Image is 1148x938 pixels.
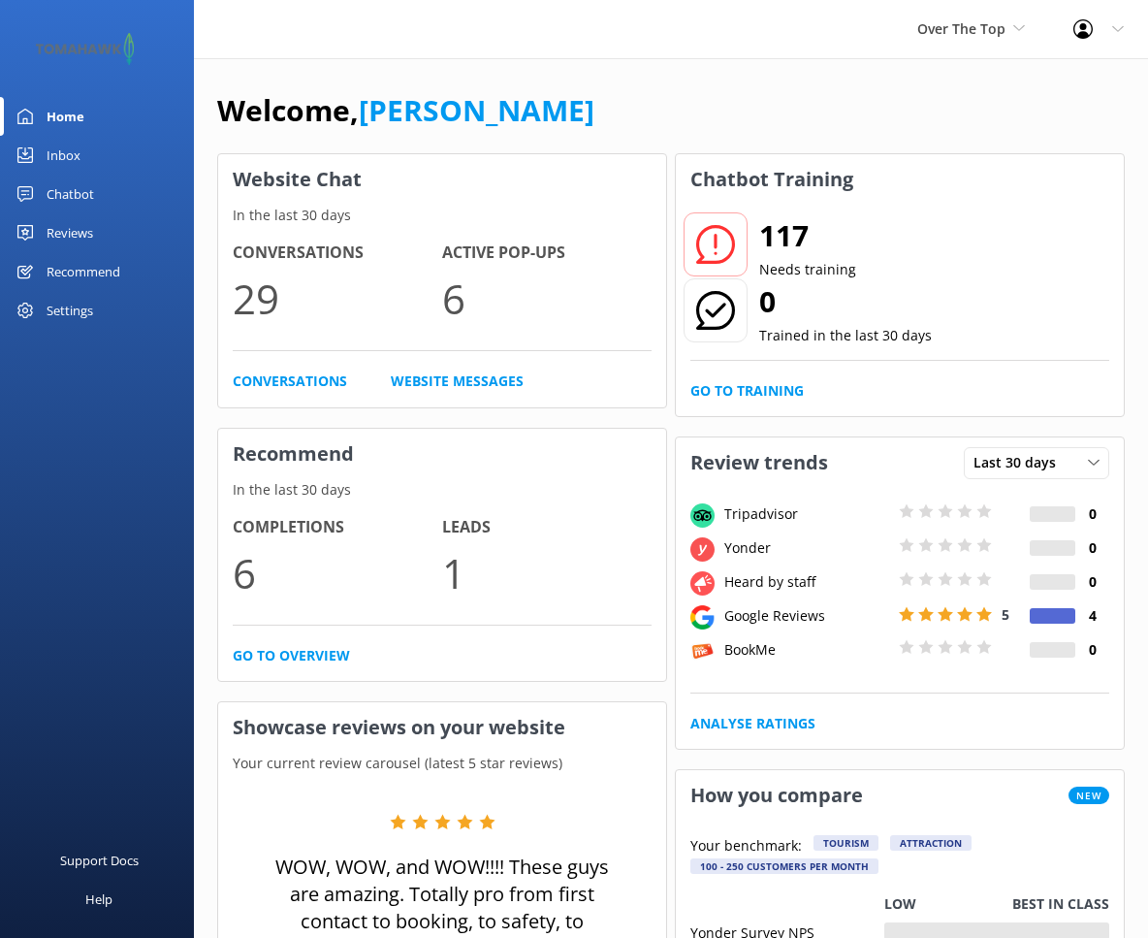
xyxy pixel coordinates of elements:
h2: 117 [759,212,856,259]
div: Yonder [719,537,894,559]
p: In the last 30 days [218,205,666,226]
div: Support Docs [60,841,139,880]
h4: 0 [1075,571,1109,593]
h3: Recommend [218,429,666,479]
div: Home [47,97,84,136]
a: Analyse Ratings [690,713,815,734]
p: Trained in the last 30 days [759,325,932,346]
div: Recommend [47,252,120,291]
h4: Leads [442,515,652,540]
h1: Welcome, [217,87,594,134]
h4: Completions [233,515,442,540]
h4: 4 [1075,605,1109,627]
a: Go to Training [690,380,804,402]
a: Go to overview [233,645,350,666]
div: Tripadvisor [719,503,894,525]
h4: Conversations [233,241,442,266]
h3: Review trends [676,437,843,488]
div: Google Reviews [719,605,894,627]
h3: Showcase reviews on your website [218,702,666,753]
a: [PERSON_NAME] [359,90,594,130]
h4: 0 [1075,537,1109,559]
p: Low [884,893,916,915]
span: 5 [1002,605,1009,624]
h3: How you compare [676,770,877,821]
img: 2-1647550015.png [29,33,141,65]
div: 100 - 250 customers per month [690,858,878,874]
a: Website Messages [391,371,524,392]
span: Last 30 days [973,452,1068,473]
h3: Website Chat [218,154,666,205]
span: New [1068,787,1109,804]
p: 1 [442,540,652,605]
p: 6 [442,266,652,331]
div: Inbox [47,136,80,175]
div: Heard by staff [719,571,894,593]
p: 29 [233,266,442,331]
div: Tourism [813,835,878,851]
div: Help [85,880,112,919]
p: Your current review carousel (latest 5 star reviews) [218,753,666,774]
p: Best in class [1012,893,1109,915]
div: Attraction [890,835,972,851]
h3: Chatbot Training [676,154,868,205]
p: Needs training [759,259,856,280]
h4: 0 [1075,503,1109,525]
div: Reviews [47,213,93,252]
div: Chatbot [47,175,94,213]
div: Settings [47,291,93,330]
p: In the last 30 days [218,479,666,501]
div: BookMe [719,639,894,661]
p: Your benchmark: [690,835,802,858]
h4: 0 [1075,639,1109,661]
p: 6 [233,540,442,605]
h2: 0 [759,278,932,325]
a: Conversations [233,371,347,392]
span: Over The Top [917,19,1005,38]
h4: Active Pop-ups [442,241,652,266]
